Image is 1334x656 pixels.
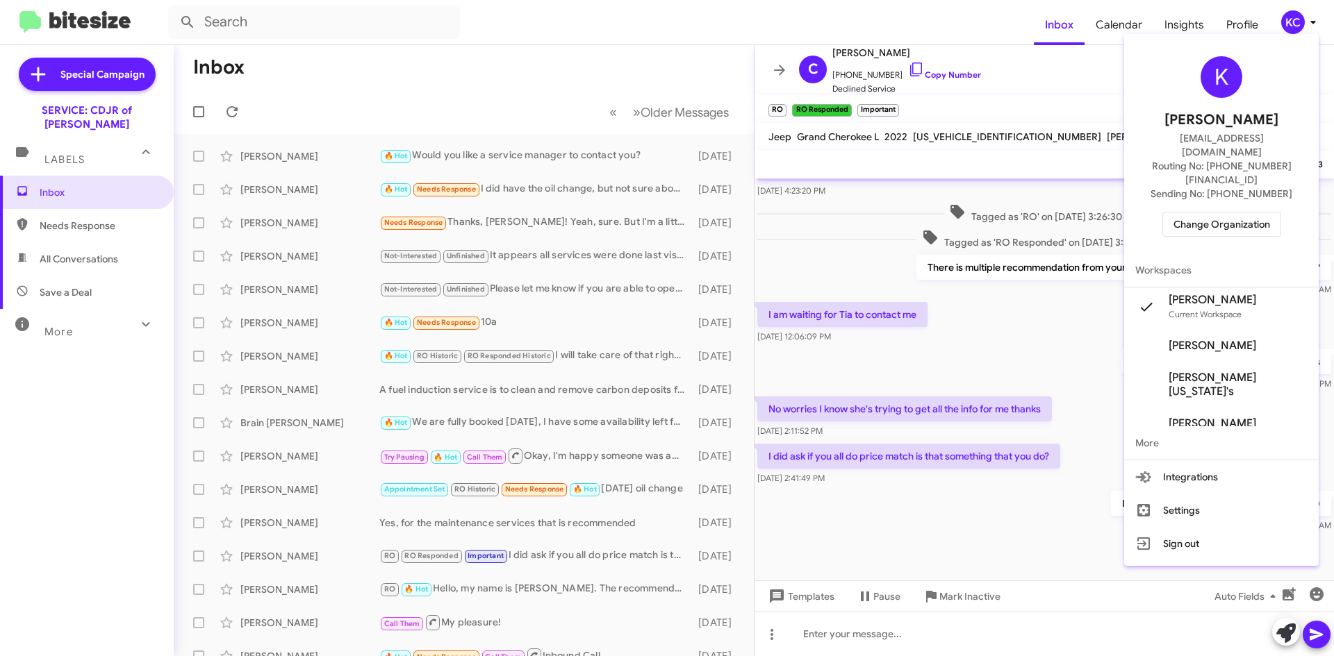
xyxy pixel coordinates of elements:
[1124,253,1319,287] span: Workspaces
[1124,426,1319,460] span: More
[1164,109,1278,131] span: [PERSON_NAME]
[1169,417,1256,430] span: [PERSON_NAME]
[1141,159,1302,187] span: Routing No: [PHONE_NUMBER][FINANCIAL_ID]
[1169,293,1256,307] span: [PERSON_NAME]
[1169,309,1242,319] span: Current Workspace
[1169,371,1308,398] span: [PERSON_NAME][US_STATE]'s
[1124,527,1319,560] button: Sign out
[1174,212,1270,236] span: Change Organization
[1141,131,1302,159] span: [EMAIL_ADDRESS][DOMAIN_NAME]
[1169,339,1256,353] span: [PERSON_NAME]
[1162,212,1281,237] button: Change Organization
[1124,494,1319,527] button: Settings
[1124,460,1319,494] button: Integrations
[1151,187,1292,201] span: Sending No: [PHONE_NUMBER]
[1201,56,1242,98] div: K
